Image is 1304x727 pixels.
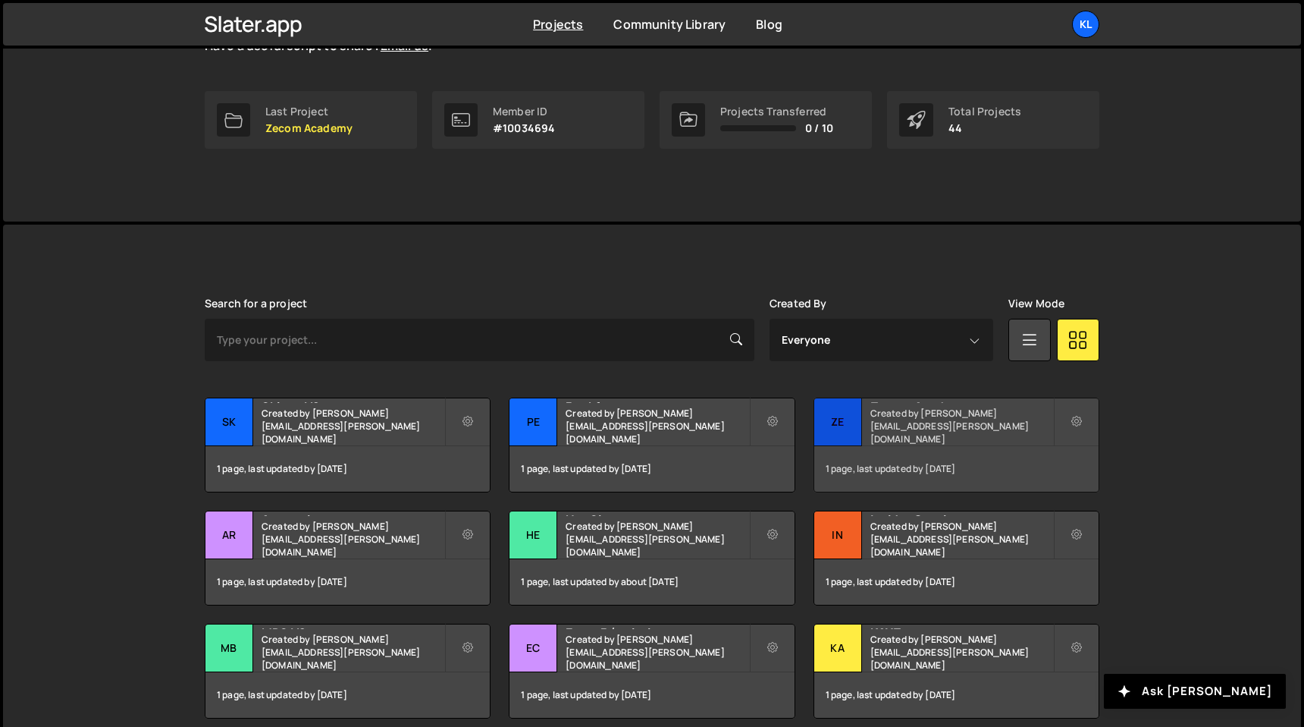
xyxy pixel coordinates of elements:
[613,16,726,33] a: Community Library
[205,559,490,605] div: 1 page, last updated by [DATE]
[509,559,794,605] div: 1 page, last updated by about [DATE]
[262,520,444,559] small: Created by [PERSON_NAME][EMAIL_ADDRESS][PERSON_NAME][DOMAIN_NAME]
[205,398,491,493] a: Sk Skiveo V2 Created by [PERSON_NAME][EMAIL_ADDRESS][PERSON_NAME][DOMAIN_NAME] 1 page, last updat...
[533,16,583,33] a: Projects
[1072,11,1099,38] a: Kl
[265,122,353,134] p: Zecom Academy
[265,105,353,118] div: Last Project
[566,398,748,403] h2: Peakfast
[509,511,795,606] a: He HeySimon Created by [PERSON_NAME][EMAIL_ADDRESS][PERSON_NAME][DOMAIN_NAME] 1 page, last update...
[948,105,1021,118] div: Total Projects
[509,446,794,492] div: 1 page, last updated by [DATE]
[205,319,754,361] input: Type your project...
[262,625,444,629] h2: MBS V2
[205,624,491,719] a: MB MBS V2 Created by [PERSON_NAME][EMAIL_ADDRESS][PERSON_NAME][DOMAIN_NAME] 1 page, last updated ...
[870,407,1053,445] small: Created by [PERSON_NAME][EMAIL_ADDRESS][PERSON_NAME][DOMAIN_NAME]
[566,511,748,516] h2: HeySimon
[1008,297,1064,310] label: View Mode
[870,633,1053,672] small: Created by [PERSON_NAME][EMAIL_ADDRESS][PERSON_NAME][DOMAIN_NAME]
[814,511,862,559] div: In
[509,624,795,719] a: Ec Ecom Révolution Created by [PERSON_NAME][EMAIL_ADDRESS][PERSON_NAME][DOMAIN_NAME] 1 page, last...
[814,559,1099,605] div: 1 page, last updated by [DATE]
[566,633,748,672] small: Created by [PERSON_NAME][EMAIL_ADDRESS][PERSON_NAME][DOMAIN_NAME]
[870,511,1053,516] h2: Insider Gestion
[262,398,444,403] h2: Skiveo V2
[756,16,782,33] a: Blog
[813,398,1099,493] a: Ze Zecom Academy Created by [PERSON_NAME][EMAIL_ADDRESS][PERSON_NAME][DOMAIN_NAME] 1 page, last u...
[813,511,1099,606] a: In Insider Gestion Created by [PERSON_NAME][EMAIL_ADDRESS][PERSON_NAME][DOMAIN_NAME] 1 page, last...
[805,122,833,134] span: 0 / 10
[870,520,1053,559] small: Created by [PERSON_NAME][EMAIL_ADDRESS][PERSON_NAME][DOMAIN_NAME]
[205,91,417,149] a: Last Project Zecom Academy
[262,511,444,516] h2: Arntreal
[205,398,253,446] div: Sk
[870,625,1053,629] h2: KAYZ
[509,398,795,493] a: Pe Peakfast Created by [PERSON_NAME][EMAIL_ADDRESS][PERSON_NAME][DOMAIN_NAME] 1 page, last update...
[814,398,862,446] div: Ze
[205,446,490,492] div: 1 page, last updated by [DATE]
[205,625,253,672] div: MB
[509,511,557,559] div: He
[509,672,794,718] div: 1 page, last updated by [DATE]
[720,105,833,118] div: Projects Transferred
[205,511,253,559] div: Ar
[205,297,307,310] label: Search for a project
[948,122,1021,134] p: 44
[814,672,1099,718] div: 1 page, last updated by [DATE]
[262,407,444,445] small: Created by [PERSON_NAME][EMAIL_ADDRESS][PERSON_NAME][DOMAIN_NAME]
[205,672,490,718] div: 1 page, last updated by [DATE]
[566,625,748,629] h2: Ecom Révolution
[770,297,827,310] label: Created By
[814,625,862,672] div: KA
[493,105,555,118] div: Member ID
[814,446,1099,492] div: 1 page, last updated by [DATE]
[566,520,748,559] small: Created by [PERSON_NAME][EMAIL_ADDRESS][PERSON_NAME][DOMAIN_NAME]
[566,407,748,445] small: Created by [PERSON_NAME][EMAIL_ADDRESS][PERSON_NAME][DOMAIN_NAME]
[493,122,555,134] p: #10034694
[813,624,1099,719] a: KA KAYZ Created by [PERSON_NAME][EMAIL_ADDRESS][PERSON_NAME][DOMAIN_NAME] 1 page, last updated by...
[262,633,444,672] small: Created by [PERSON_NAME][EMAIL_ADDRESS][PERSON_NAME][DOMAIN_NAME]
[1104,674,1286,709] button: Ask [PERSON_NAME]
[205,511,491,606] a: Ar Arntreal Created by [PERSON_NAME][EMAIL_ADDRESS][PERSON_NAME][DOMAIN_NAME] 1 page, last update...
[509,625,557,672] div: Ec
[870,398,1053,403] h2: Zecom Academy
[509,398,557,446] div: Pe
